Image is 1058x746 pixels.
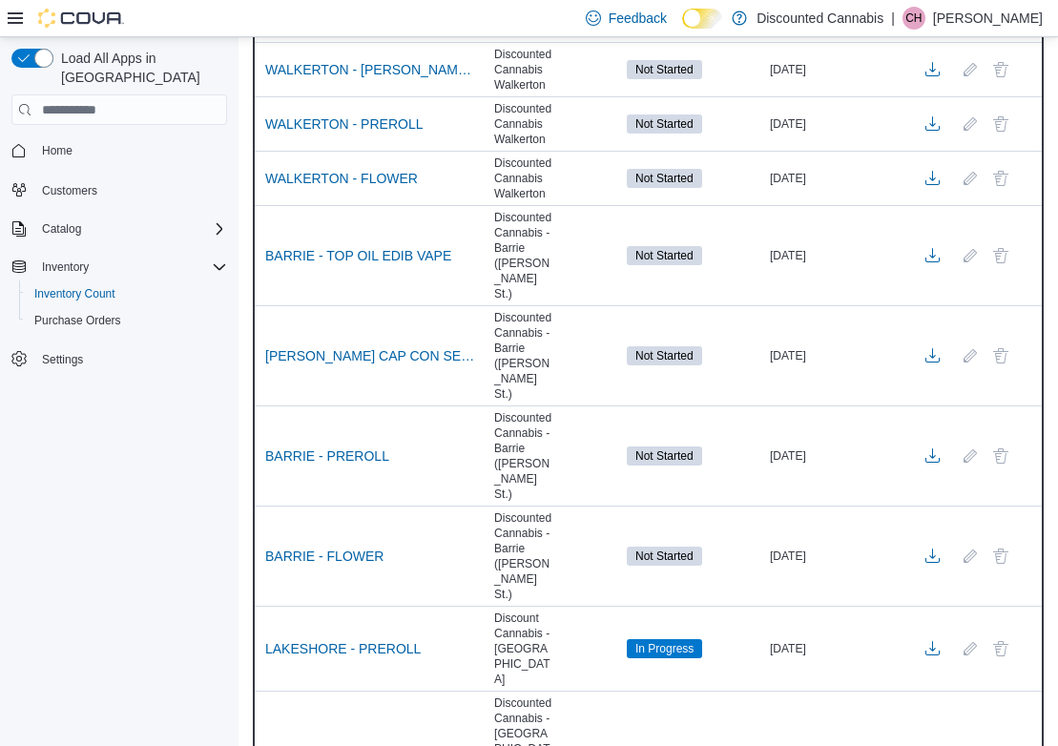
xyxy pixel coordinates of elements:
[627,246,702,265] span: Not Started
[766,167,909,190] div: [DATE]
[989,637,1012,660] button: Delete
[989,344,1012,367] button: Delete
[494,510,552,602] span: Discounted Cannabis - Barrie ([PERSON_NAME] St.)
[635,548,694,565] span: Not Started
[38,9,124,28] img: Cova
[635,447,694,465] span: Not Started
[258,110,430,138] button: WALKERTON - PREROLL
[989,545,1012,568] button: Delete
[494,210,552,301] span: Discounted Cannabis - Barrie ([PERSON_NAME] St.)
[265,60,479,79] span: WALKERTON - [PERSON_NAME] CAP CON SEED
[34,179,105,202] a: Customers
[766,545,909,568] div: [DATE]
[635,115,694,133] span: Not Started
[635,347,694,364] span: Not Started
[4,176,235,203] button: Customers
[265,346,479,365] span: [PERSON_NAME] CAP CON SEED
[627,346,702,365] span: Not Started
[635,640,694,657] span: In Progress
[627,547,702,566] span: Not Started
[766,113,909,135] div: [DATE]
[42,352,83,367] span: Settings
[19,307,235,334] button: Purchase Orders
[258,164,425,193] button: WALKERTON - FLOWER
[34,218,89,240] button: Catalog
[34,348,91,371] a: Settings
[989,445,1012,467] button: Delete
[766,244,909,267] div: [DATE]
[27,309,227,332] span: Purchase Orders
[258,634,428,663] button: LAKESHORE - PREROLL
[959,55,982,84] button: Edit count details
[766,58,909,81] div: [DATE]
[766,637,909,660] div: [DATE]
[609,9,667,28] span: Feedback
[635,170,694,187] span: Not Started
[34,256,96,279] button: Inventory
[682,29,683,30] span: Dark Mode
[265,114,423,134] span: WALKERTON - PREROLL
[42,143,73,158] span: Home
[891,7,895,30] p: |
[627,114,702,134] span: Not Started
[42,259,89,275] span: Inventory
[766,445,909,467] div: [DATE]
[989,167,1012,190] button: Delete
[494,101,552,147] span: Discounted Cannabis Walkerton
[265,246,451,265] span: BARRIE - TOP OIL EDIB VAPE
[42,221,81,237] span: Catalog
[635,61,694,78] span: Not Started
[258,542,391,570] button: BARRIE - FLOWER
[27,309,129,332] a: Purchase Orders
[4,216,235,242] button: Catalog
[627,60,702,79] span: Not Started
[265,547,384,566] span: BARRIE - FLOWER
[905,7,922,30] span: CH
[42,183,97,198] span: Customers
[682,9,722,29] input: Dark Mode
[766,344,909,367] div: [DATE]
[11,129,227,423] nav: Complex example
[959,342,982,370] button: Edit count details
[4,254,235,280] button: Inventory
[494,410,552,502] span: Discounted Cannabis - Barrie ([PERSON_NAME] St.)
[258,342,487,370] button: [PERSON_NAME] CAP CON SEED
[265,639,421,658] span: LAKESHORE - PREROLL
[494,310,552,402] span: Discounted Cannabis - Barrie ([PERSON_NAME] St.)
[989,58,1012,81] button: Delete
[959,442,982,470] button: Edit count details
[494,611,552,687] span: Discount Cannabis - [GEOGRAPHIC_DATA]
[494,47,552,93] span: Discounted Cannabis Walkerton
[34,218,227,240] span: Catalog
[959,542,982,570] button: Edit count details
[627,169,702,188] span: Not Started
[959,634,982,663] button: Edit count details
[265,169,418,188] span: WALKERTON - FLOWER
[27,282,227,305] span: Inventory Count
[258,55,487,84] button: WALKERTON - [PERSON_NAME] CAP CON SEED
[627,446,702,466] span: Not Started
[34,177,227,201] span: Customers
[4,136,235,164] button: Home
[258,442,397,470] button: BARRIE - PREROLL
[53,49,227,87] span: Load All Apps in [GEOGRAPHIC_DATA]
[933,7,1043,30] p: [PERSON_NAME]
[627,639,702,658] span: In Progress
[258,241,459,270] button: BARRIE - TOP OIL EDIB VAPE
[34,313,121,328] span: Purchase Orders
[989,113,1012,135] button: Delete
[34,138,227,162] span: Home
[757,7,883,30] p: Discounted Cannabis
[959,164,982,193] button: Edit count details
[4,345,235,373] button: Settings
[959,110,982,138] button: Edit count details
[27,282,123,305] a: Inventory Count
[989,244,1012,267] button: Delete
[34,139,80,162] a: Home
[959,241,982,270] button: Edit count details
[19,280,235,307] button: Inventory Count
[34,347,227,371] span: Settings
[902,7,925,30] div: Chyane Hignett
[494,155,552,201] span: Discounted Cannabis Walkerton
[635,247,694,264] span: Not Started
